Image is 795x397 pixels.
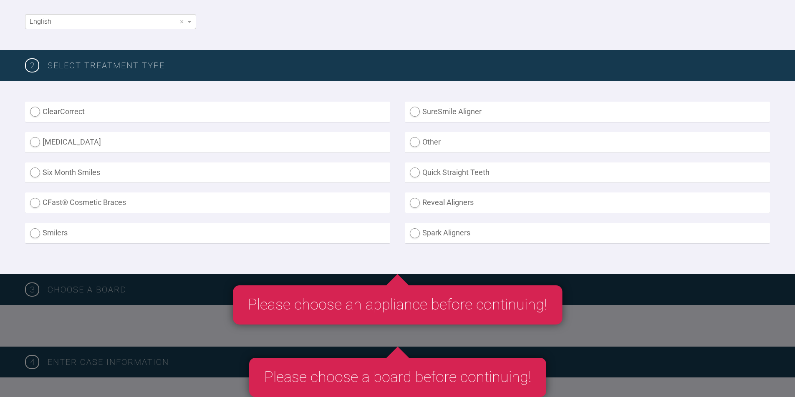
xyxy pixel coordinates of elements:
[25,223,390,243] label: Smilers
[249,358,546,397] div: Please choose a board before continuing!
[25,132,390,152] label: [MEDICAL_DATA]
[405,223,770,243] label: Spark Aligners
[233,285,562,325] div: Please choose an appliance before continuing!
[180,17,184,25] span: ×
[25,102,390,122] label: ClearCorrect
[178,15,185,29] span: Clear value
[405,192,770,213] label: Reveal Aligners
[25,192,390,213] label: CFast® Cosmetic Braces
[25,162,390,183] label: Six Month Smiles
[30,17,51,25] span: English
[25,58,39,72] span: 2
[405,132,770,152] label: Other
[48,59,770,72] h3: SELECT TREATMENT TYPE
[405,162,770,183] label: Quick Straight Teeth
[405,102,770,122] label: SureSmile Aligner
